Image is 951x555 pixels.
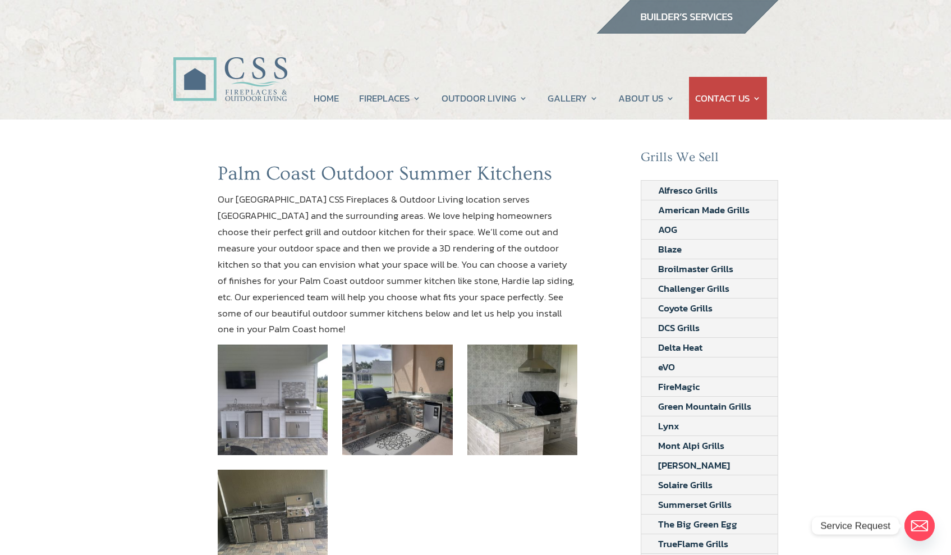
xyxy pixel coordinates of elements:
[218,162,578,191] h1: Palm Coast Outdoor Summer Kitchens
[641,318,716,337] a: DCS Grills
[218,345,328,455] img: palm coast outdoor summer kitchen
[359,77,421,120] a: FIREPLACES
[641,475,729,494] a: Solaire Grills
[641,397,768,416] a: Green Mountain Grills
[218,191,578,337] p: Our [GEOGRAPHIC_DATA] CSS Fireplaces & Outdoor Living location serves [GEOGRAPHIC_DATA] and the s...
[641,495,748,514] a: Summerset Grills
[641,259,750,278] a: Broilmaster Grills
[641,357,692,377] a: eVO
[641,436,741,455] a: Mont Alpi Grills
[641,200,766,219] a: American Made Grills
[641,515,754,534] a: The Big Green Egg
[641,279,746,298] a: Challenger Grills
[641,181,734,200] a: Alfresco Grills
[641,338,719,357] a: Delta Heat
[596,23,779,38] a: builder services construction supply
[173,26,287,107] img: CSS Fireplaces & Outdoor Living (Formerly Construction Solutions & Supply)- Jacksonville Ormond B...
[342,345,453,455] img: palm coast outdoor summer kitchen
[641,456,747,475] a: [PERSON_NAME]
[314,77,339,120] a: HOME
[641,416,696,435] a: Lynx
[467,345,578,455] img: palm coast outdoor summer kitchen
[641,240,699,259] a: Blaze
[641,150,779,171] h2: Grills We Sell
[641,534,745,553] a: TrueFlame Grills
[618,77,674,120] a: ABOUT US
[641,299,729,318] a: Coyote Grills
[904,511,935,541] a: Email
[548,77,598,120] a: GALLERY
[442,77,527,120] a: OUTDOOR LIVING
[641,377,716,396] a: FireMagic
[641,220,694,239] a: AOG
[695,77,761,120] a: CONTACT US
